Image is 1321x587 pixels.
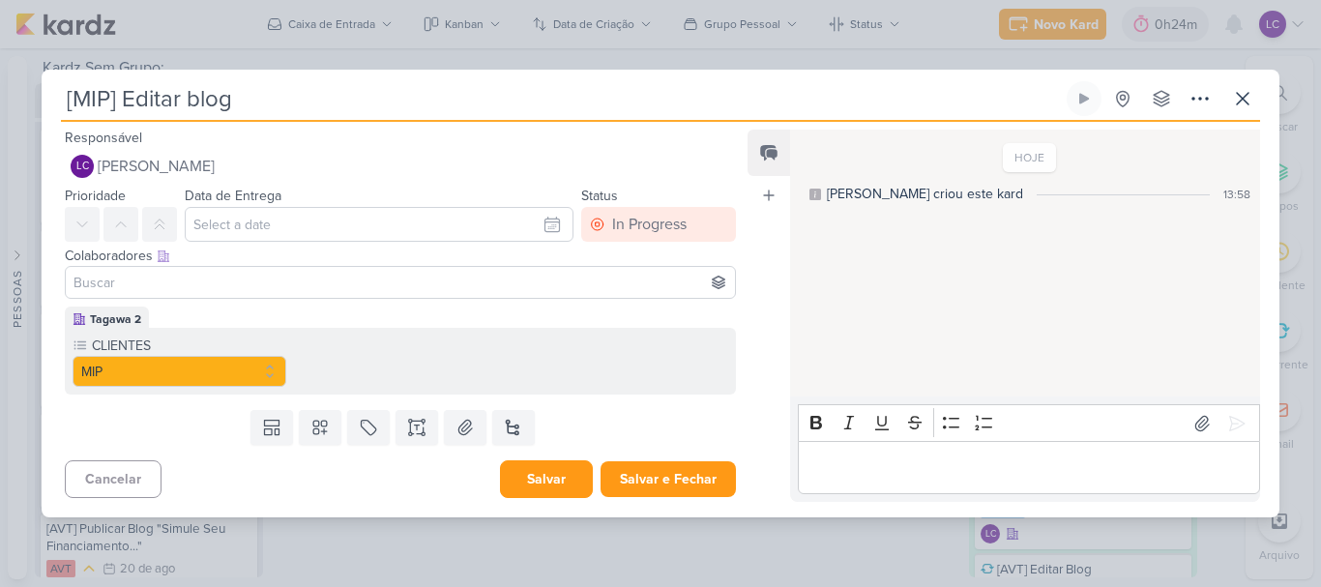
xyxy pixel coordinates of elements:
p: LC [76,161,89,172]
input: Select a date [185,207,573,242]
button: Salvar e Fechar [601,461,736,497]
div: In Progress [612,213,687,236]
button: Salvar [500,460,593,498]
button: LC [PERSON_NAME] [65,149,736,184]
label: CLIENTES [90,336,286,356]
label: Responsável [65,130,142,146]
button: In Progress [581,207,736,242]
label: Status [581,188,618,204]
div: 13:58 [1223,186,1250,203]
button: Cancelar [65,460,161,498]
div: Colaboradores [65,246,736,266]
label: Prioridade [65,188,126,204]
input: Kard Sem Título [61,81,1063,116]
div: Laís Costa [71,155,94,178]
div: Editor toolbar [798,404,1260,442]
div: Ligar relógio [1076,91,1092,106]
div: Editor editing area: main [798,441,1260,494]
button: MIP [73,356,286,387]
label: Data de Entrega [185,188,281,204]
span: [PERSON_NAME] [98,155,215,178]
div: [PERSON_NAME] criou este kard [827,184,1023,204]
input: Buscar [70,271,731,294]
div: Tagawa 2 [90,310,141,328]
